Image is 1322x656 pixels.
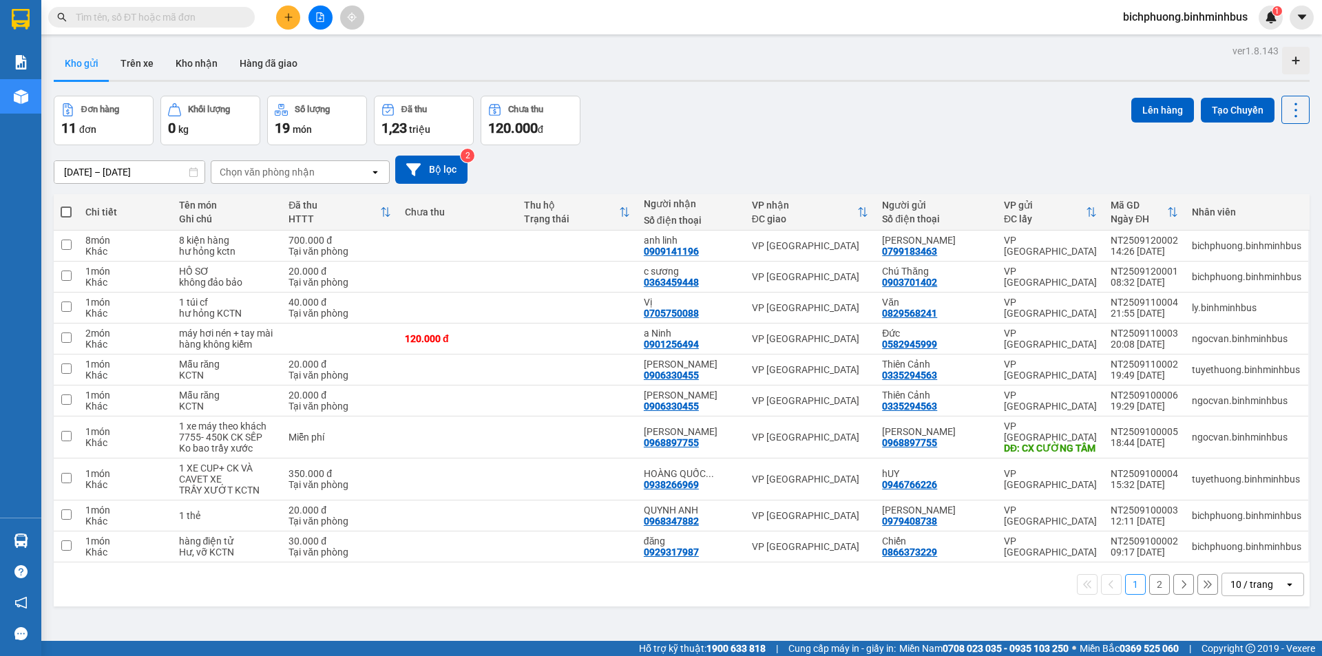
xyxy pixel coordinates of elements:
sup: 1 [1272,6,1282,16]
button: Đơn hàng11đơn [54,96,154,145]
span: copyright [1246,644,1255,653]
span: 1 [1274,6,1279,16]
button: Chưa thu120.000đ [481,96,580,145]
div: 18:44 [DATE] [1111,437,1178,448]
th: Toggle SortBy [745,194,876,231]
svg: open [1284,579,1295,590]
div: 1 món [85,297,165,308]
th: Toggle SortBy [997,194,1104,231]
div: Số lượng [295,105,330,114]
th: Toggle SortBy [517,194,636,231]
div: 1 túi cf [179,297,275,308]
div: Mã GD [1111,200,1167,211]
div: 700.000 đ [288,235,391,246]
div: VP [GEOGRAPHIC_DATA] [752,474,869,485]
strong: 1900 633 818 [706,643,766,654]
div: 0906330455 [644,401,699,412]
div: hàng điện tử [179,536,275,547]
div: Ghi chú [179,213,275,224]
img: logo-vxr [12,9,30,30]
button: Đã thu1,23 triệu [374,96,474,145]
div: VP [GEOGRAPHIC_DATA] [752,432,869,443]
div: đăng [644,536,738,547]
span: Hỗ trợ kỹ thuật: [639,641,766,656]
strong: 0708 023 035 - 0935 103 250 [943,643,1069,654]
div: Đã thu [288,200,380,211]
div: Tên món [179,200,275,211]
div: KCTN [179,370,275,381]
span: 1,23 [381,120,407,136]
div: hUY [882,468,990,479]
div: Tại văn phòng [288,547,391,558]
div: a Ninh [644,328,738,339]
span: search [57,12,67,22]
div: 1 xe máy theo khách 7755- 450K CK SẾP [179,421,275,443]
div: Chú Thăng [882,266,990,277]
div: Khác [85,308,165,319]
div: hàng không kiểm [179,339,275,350]
div: 0903701402 [882,277,937,288]
div: tuyethuong.binhminhbus [1192,364,1301,375]
div: 40.000 đ [288,297,391,308]
div: Khác [85,246,165,257]
div: NT2509120001 [1111,266,1178,277]
div: Chưa thu [508,105,543,114]
span: | [776,641,778,656]
div: bichphuong.binhminhbus [1192,240,1301,251]
div: 1 XE CUP+ CK VÀ CAVET XE [179,463,275,485]
div: 1 thẻ [179,510,275,521]
div: NT2509100002 [1111,536,1178,547]
th: Toggle SortBy [1104,194,1185,231]
div: Khác [85,516,165,527]
span: triệu [409,124,430,135]
div: Trạng thái [524,213,618,224]
div: VP [GEOGRAPHIC_DATA] [752,364,869,375]
img: icon-new-feature [1265,11,1277,23]
div: Tại văn phòng [288,308,391,319]
div: Khác [85,479,165,490]
div: VP [GEOGRAPHIC_DATA] [1004,468,1097,490]
div: 0829568241 [882,308,937,319]
div: ĐC lấy [1004,213,1086,224]
div: HTTT [288,213,380,224]
div: 1 món [85,266,165,277]
div: 0335294563 [882,401,937,412]
div: Hư, vỡ KCTN [179,547,275,558]
div: 19:29 [DATE] [1111,401,1178,412]
div: Chi tiết [85,207,165,218]
div: 0901256494 [644,339,699,350]
button: aim [340,6,364,30]
div: 350.000 đ [288,468,391,479]
svg: open [370,167,381,178]
span: Miền Nam [899,641,1069,656]
div: NT2509100003 [1111,505,1178,516]
div: Vị [644,297,738,308]
div: Khác [85,339,165,350]
div: NT2509100006 [1111,390,1178,401]
div: QUYNH ANH [644,505,738,516]
div: VP [GEOGRAPHIC_DATA] [752,302,869,313]
div: 1 món [85,359,165,370]
div: 0909141196 [644,246,699,257]
img: warehouse-icon [14,89,28,104]
span: | [1189,641,1191,656]
div: Khác [85,401,165,412]
strong: 0369 525 060 [1120,643,1179,654]
div: TRẦY XƯỚT KCTN [179,485,275,496]
div: Ngày ĐH [1111,213,1167,224]
div: 1 món [85,505,165,516]
span: bichphuong.binhminhbus [1112,8,1259,25]
div: Chọn văn phòng nhận [220,165,315,179]
th: Toggle SortBy [282,194,398,231]
span: món [293,124,312,135]
div: NT2509100004 [1111,468,1178,479]
div: 10 / trang [1230,578,1273,591]
div: Đơn hàng [81,105,119,114]
div: Tại văn phòng [288,401,391,412]
div: 0979408738 [882,516,937,527]
div: 0968897755 [882,437,937,448]
input: Select a date range. [54,161,204,183]
span: Miền Bắc [1080,641,1179,656]
div: bichphuong.binhminhbus [1192,510,1301,521]
button: Tạo Chuyến [1201,98,1274,123]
